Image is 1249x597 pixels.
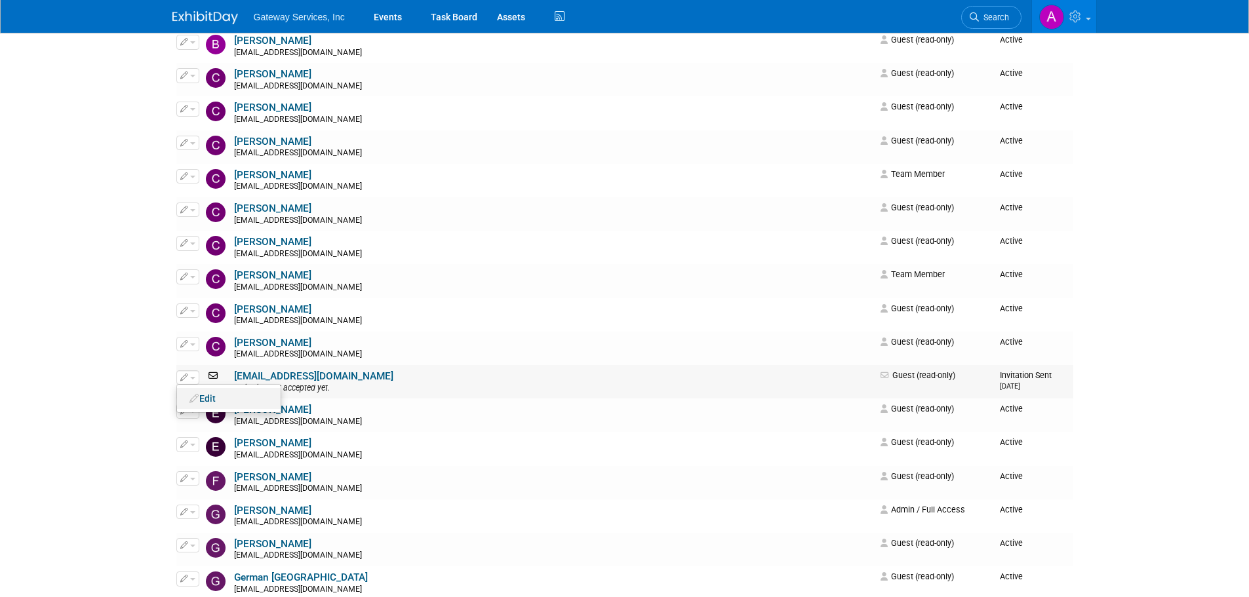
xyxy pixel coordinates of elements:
span: Active [1000,136,1023,145]
div: [EMAIL_ADDRESS][DOMAIN_NAME] [234,115,873,125]
span: Active [1000,236,1023,246]
a: [PERSON_NAME] [234,269,311,281]
a: [PERSON_NAME] [234,236,311,248]
a: [PERSON_NAME] [234,303,311,315]
a: [PERSON_NAME] [234,538,311,550]
span: Active [1000,35,1023,45]
div: [EMAIL_ADDRESS][DOMAIN_NAME] [234,417,873,427]
img: Alyson Evans [1039,5,1064,29]
span: Active [1000,571,1023,581]
div: [EMAIL_ADDRESS][DOMAIN_NAME] [234,182,873,192]
span: Guest (read-only) [881,68,954,78]
div: [EMAIL_ADDRESS][DOMAIN_NAME] [234,550,873,561]
a: [PERSON_NAME] [234,437,311,449]
span: Active [1000,538,1023,548]
div: [EMAIL_ADDRESS][DOMAIN_NAME] [234,249,873,260]
span: Guest (read-only) [881,337,954,347]
a: [PERSON_NAME] [234,102,311,113]
a: [PERSON_NAME] [234,136,311,147]
img: ExhibitDay [172,11,238,24]
div: Invitation not accepted yet. [234,383,873,394]
img: Bridget Gilmore [206,35,226,54]
span: Guest (read-only) [881,303,954,313]
div: [EMAIL_ADDRESS][DOMAIN_NAME] [234,585,873,595]
span: Guest (read-only) [881,437,954,447]
img: Courtney Nellis [206,337,226,356]
span: Active [1000,471,1023,481]
div: [EMAIL_ADDRESS][DOMAIN_NAME] [234,484,873,494]
div: [EMAIL_ADDRESS][DOMAIN_NAME] [234,349,873,360]
img: Charlie Pollard [206,136,226,155]
span: Active [1000,169,1023,179]
span: Active [1000,269,1023,279]
span: Guest (read-only) [881,236,954,246]
a: Edit [177,389,281,408]
a: Search [961,6,1021,29]
img: Chris Nelson [206,169,226,189]
div: [EMAIL_ADDRESS][DOMAIN_NAME] [234,450,873,461]
span: Active [1000,404,1023,414]
img: Catherine Nolfo [206,68,226,88]
img: Chad Engelkes [206,102,226,121]
div: [EMAIL_ADDRESS][DOMAIN_NAME] [234,517,873,528]
img: Colin Hamilton [206,303,226,323]
div: [EMAIL_ADDRESS][DOMAIN_NAME] [234,282,873,293]
span: Guest (read-only) [881,202,954,212]
div: [EMAIL_ADDRESS][DOMAIN_NAME] [234,81,873,92]
a: German [GEOGRAPHIC_DATA] [234,571,368,583]
span: Search [979,12,1009,22]
span: Team Member [881,169,945,179]
span: Guest (read-only) [881,35,954,45]
span: Active [1000,437,1023,447]
a: [PERSON_NAME] [234,169,311,181]
a: [EMAIL_ADDRESS][DOMAIN_NAME] [234,370,393,382]
small: [DATE] [1000,382,1020,391]
span: Active [1000,68,1023,78]
img: Clay Cass [206,269,226,289]
img: German Delgadillo [206,571,226,591]
span: Guest (read-only) [881,370,955,380]
div: [EMAIL_ADDRESS][DOMAIN_NAME] [234,148,873,159]
span: Admin / Full Access [881,505,965,514]
img: Gerald Tomczak [206,538,226,558]
img: Ethan King [206,437,226,457]
span: Active [1000,102,1023,111]
div: [EMAIL_ADDRESS][DOMAIN_NAME] [234,48,873,58]
div: [EMAIL_ADDRESS][DOMAIN_NAME] [234,216,873,226]
a: [PERSON_NAME] [234,35,311,47]
span: Team Member [881,269,945,279]
a: [PERSON_NAME] [234,337,311,349]
img: Galen Remington [206,505,226,524]
span: Active [1000,202,1023,212]
span: Active [1000,337,1023,347]
span: Guest (read-only) [881,538,954,548]
div: [EMAIL_ADDRESS][DOMAIN_NAME] [234,316,873,326]
span: Guest (read-only) [881,136,954,145]
a: [PERSON_NAME] [234,505,311,516]
img: Christine Schindler [206,236,226,256]
a: [PERSON_NAME] [234,68,311,80]
img: Christina Melendez [206,202,226,222]
span: Gateway Services, Inc [254,12,345,22]
span: Guest (read-only) [881,102,954,111]
span: Active [1000,505,1023,514]
span: Active [1000,303,1023,313]
span: Invitation Sent [1000,370,1052,391]
span: Guest (read-only) [881,404,954,414]
a: [PERSON_NAME] [234,202,311,214]
a: [PERSON_NAME] [234,471,311,483]
img: Elijah Rego [206,404,226,423]
span: Guest (read-only) [881,571,954,581]
span: Guest (read-only) [881,471,954,481]
img: Frank Apisa [206,471,226,491]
